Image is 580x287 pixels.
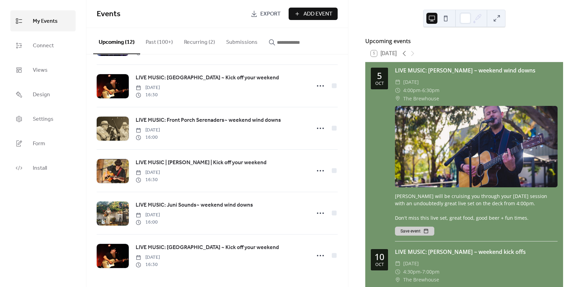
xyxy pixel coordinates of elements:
span: 6:30pm [422,86,439,95]
span: My Events [33,16,58,27]
div: Oct [375,81,384,86]
div: Upcoming events [365,37,563,45]
span: Settings [33,114,54,125]
button: Upcoming (12) [93,28,140,54]
span: Events [97,7,120,22]
a: LIVE MUSIC | [PERSON_NAME] | Kick off your weekend [136,158,267,167]
span: [DATE] [136,254,160,261]
span: - [420,86,422,95]
a: Export [245,8,286,20]
span: 16:30 [136,91,160,99]
div: 5 [377,71,382,80]
div: ​ [395,268,400,276]
div: ​ [395,259,400,268]
div: LIVE MUSIC: [PERSON_NAME] ~ weekend kick offs [395,248,558,256]
span: The Brewhouse [403,276,439,284]
a: LIVE MUSIC: [GEOGRAPHIC_DATA] ~ Kick off your weekend [136,73,279,82]
span: 16:30 [136,176,160,184]
span: LIVE MUSIC: [GEOGRAPHIC_DATA] ~ Kick off your weekend [136,244,279,252]
span: Connect [33,40,54,51]
span: 7:00pm [422,268,439,276]
a: Settings [10,108,76,129]
a: LIVE MUSIC: Front Porch Serenaders~ weekend wind downs [136,116,281,125]
span: [DATE] [136,169,160,176]
span: [DATE] [403,259,419,268]
div: ​ [395,276,400,284]
a: Connect [10,35,76,56]
span: Add Event [303,10,332,18]
span: Install [33,163,47,174]
a: Views [10,59,76,80]
div: ​ [395,86,400,95]
button: Submissions [221,28,263,53]
a: Install [10,157,76,178]
button: Add Event [289,8,338,20]
div: Oct [375,263,384,267]
span: 4:00pm [403,86,420,95]
span: 16:00 [136,134,160,141]
span: The Brewhouse [403,95,439,103]
a: Design [10,84,76,105]
span: [DATE] [136,127,160,134]
div: LIVE MUSIC: [PERSON_NAME] ~ weekend wind downs [395,66,558,75]
span: 16:30 [136,261,160,268]
a: LIVE MUSIC: Juni Sounds~ weekend wind downs [136,201,253,210]
a: LIVE MUSIC: [GEOGRAPHIC_DATA] ~ Kick off your weekend [136,243,279,252]
div: ​ [395,95,400,103]
span: - [420,268,422,276]
span: [DATE] [403,78,419,86]
span: LIVE MUSIC: [GEOGRAPHIC_DATA] ~ Kick off your weekend [136,74,279,82]
span: Form [33,138,45,149]
span: 16:00 [136,219,160,226]
span: [DATE] [136,84,160,91]
span: Export [260,10,281,18]
span: LIVE MUSIC | [PERSON_NAME] | Kick off your weekend [136,159,267,167]
span: 4:30pm [403,268,420,276]
span: Views [33,65,48,76]
div: 10 [375,253,384,261]
div: ​ [395,78,400,86]
button: Recurring (2) [178,28,221,53]
a: My Events [10,10,76,31]
a: Form [10,133,76,154]
span: Design [33,89,50,100]
button: Past (100+) [140,28,178,53]
div: [PERSON_NAME] will be cruising you through your [DATE] session with an undoubtedly great live set... [395,192,558,221]
button: Save event [395,227,434,236]
span: [DATE] [136,211,160,219]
